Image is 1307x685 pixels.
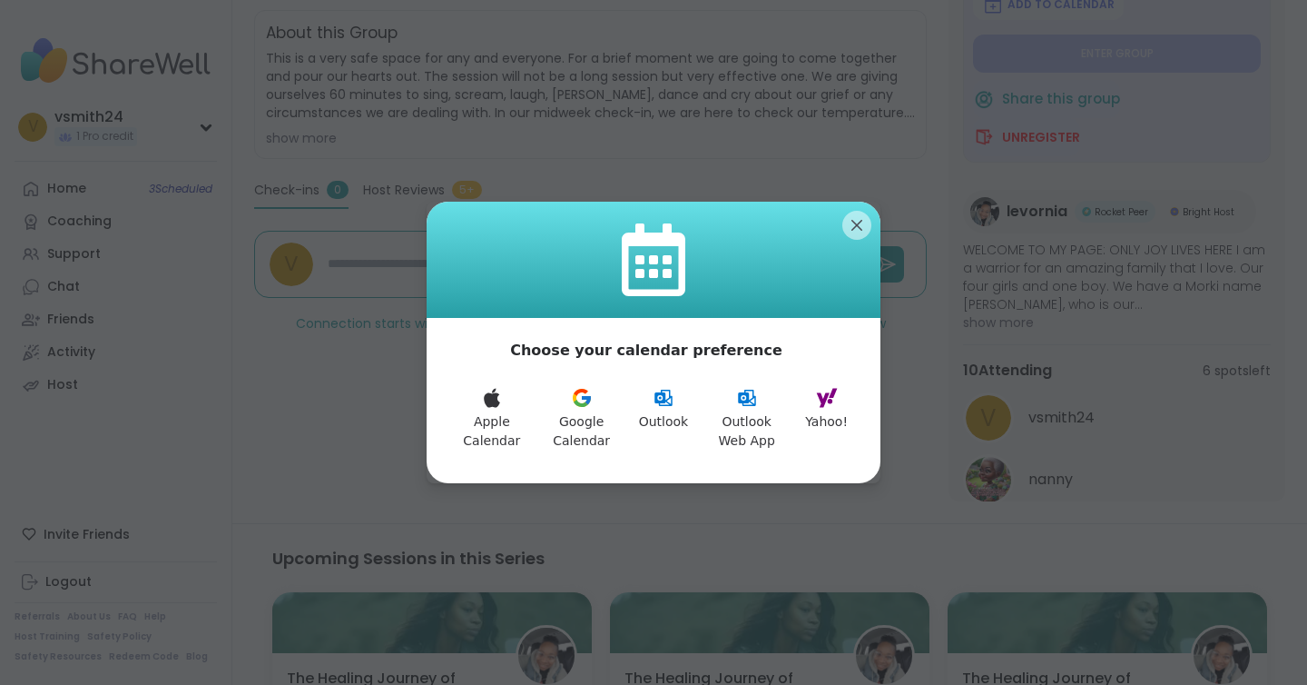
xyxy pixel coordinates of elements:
[510,340,782,362] p: Choose your calendar preference
[628,376,700,462] button: Outlook
[448,376,536,462] button: Apple Calendar
[536,376,628,462] button: Google Calendar
[699,376,794,462] button: Outlook Web App
[794,376,859,462] button: Yahoo!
